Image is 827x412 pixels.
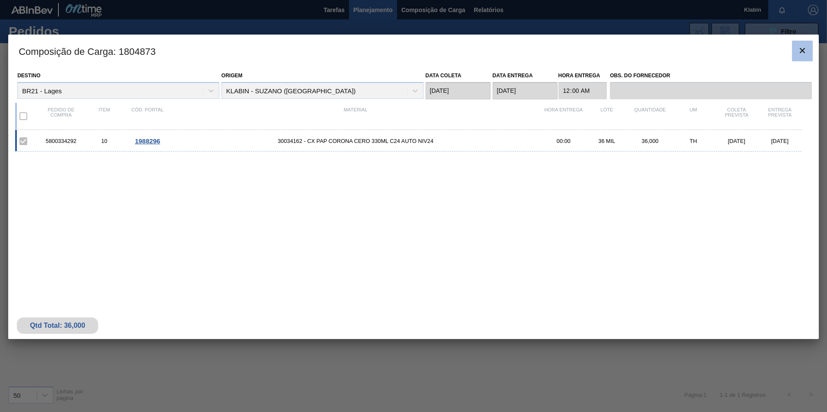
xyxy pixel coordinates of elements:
[221,73,243,79] label: Origem
[8,35,819,67] h3: Composição de Carga : 1804873
[39,107,83,125] div: Pedido de compra
[493,73,533,79] label: Data entrega
[628,107,672,125] div: Quantidade
[758,138,801,144] div: [DATE]
[585,107,628,125] div: Lote
[126,107,169,125] div: Cód. Portal
[715,138,758,144] div: [DATE]
[426,73,462,79] label: Data coleta
[83,138,126,144] div: 10
[542,107,585,125] div: Hora Entrega
[610,70,812,82] label: Obs. do Fornecedor
[672,107,715,125] div: UM
[83,107,126,125] div: Item
[585,138,628,144] div: 36 MIL
[628,138,672,144] div: 36,000
[135,137,160,145] span: 1988296
[542,138,585,144] div: 00:00
[23,322,92,330] div: Qtd Total: 36,000
[493,82,558,99] input: dd/mm/yyyy
[715,107,758,125] div: Coleta Prevista
[126,137,169,145] div: Ir para o Pedido
[169,138,542,144] span: 30034162 - CX PAP CORONA CERO 330ML C24 AUTO NIV24
[558,70,607,82] label: Hora Entrega
[672,138,715,144] div: TH
[39,138,83,144] div: 5800334292
[758,107,801,125] div: Entrega Prevista
[169,107,542,125] div: Material
[426,82,490,99] input: dd/mm/yyyy
[17,73,40,79] label: Destino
